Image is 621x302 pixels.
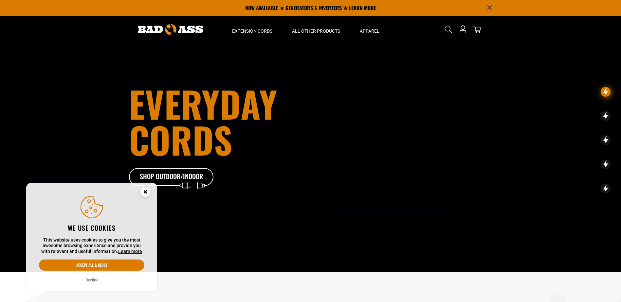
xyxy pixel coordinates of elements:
[129,168,214,186] a: Shop Outdoor/Indoor
[39,260,144,271] button: Accept all & close
[443,24,454,35] summary: Search
[360,28,379,34] span: Apparel
[26,183,157,292] aside: Cookie Consent
[118,249,142,254] a: Learn more
[350,16,389,43] summary: Apparel
[39,224,144,232] h2: We use cookies
[129,86,347,158] h1: Everyday cords
[292,28,340,34] span: All Other Products
[138,24,203,35] img: Bad Ass Extension Cords
[232,28,272,34] span: Extension Cords
[282,16,350,43] summary: All Other Products
[39,237,144,255] p: This website uses cookies to give you the most awesome browsing experience and provide you with r...
[222,16,282,43] summary: Extension Cords
[83,277,100,283] button: Decline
